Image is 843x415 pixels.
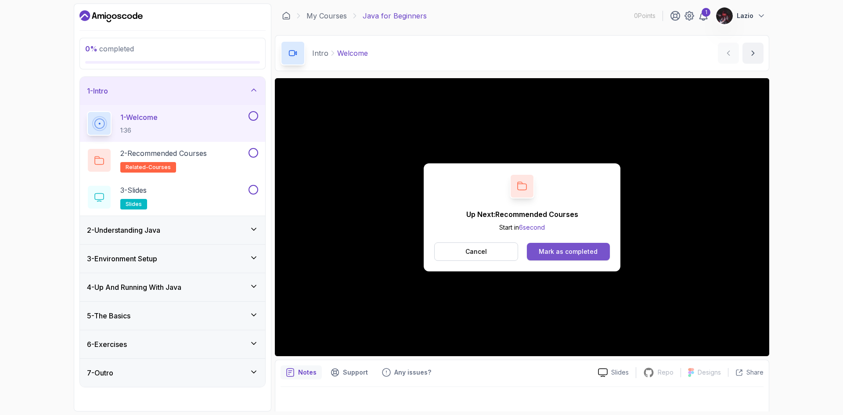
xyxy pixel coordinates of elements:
button: Share [728,368,764,377]
button: notes button [281,365,322,379]
p: Java for Beginners [363,11,427,21]
button: 6-Exercises [80,330,265,358]
div: Mark as completed [539,247,598,256]
p: Support [343,368,368,377]
p: 3 - Slides [120,185,147,195]
p: Share [746,368,764,377]
button: Mark as completed [527,243,610,260]
button: Support button [325,365,373,379]
span: 0 % [85,44,97,53]
div: 1 [702,8,710,17]
h3: 1 - Intro [87,86,108,96]
button: user profile imageLazio [716,7,766,25]
span: related-courses [126,164,171,171]
p: Lazio [737,11,753,20]
button: 3-Environment Setup [80,245,265,273]
p: 1 - Welcome [120,112,158,123]
a: Dashboard [282,11,291,20]
h3: 5 - The Basics [87,310,130,321]
button: previous content [718,43,739,64]
button: Feedback button [377,365,436,379]
h3: 6 - Exercises [87,339,127,350]
p: Cancel [465,247,487,256]
button: 4-Up And Running With Java [80,273,265,301]
button: 1-Welcome1:36 [87,111,258,136]
button: 1-Intro [80,77,265,105]
p: Repo [658,368,674,377]
iframe: 1 - Hi [275,78,769,356]
p: Slides [611,368,629,377]
p: Welcome [337,48,368,58]
span: 6 second [519,224,545,231]
span: completed [85,44,134,53]
p: Any issues? [394,368,431,377]
p: Intro [312,48,328,58]
a: Dashboard [79,9,143,23]
img: user profile image [716,7,733,24]
a: My Courses [306,11,347,21]
h3: 4 - Up And Running With Java [87,282,181,292]
button: 3-Slidesslides [87,185,258,209]
a: Slides [591,368,636,377]
button: next content [742,43,764,64]
p: 0 Points [634,11,656,20]
button: Cancel [434,242,518,261]
p: 2 - Recommended Courses [120,148,207,159]
button: 2-Understanding Java [80,216,265,244]
p: Notes [298,368,317,377]
button: 2-Recommended Coursesrelated-courses [87,148,258,173]
h3: 2 - Understanding Java [87,225,160,235]
h3: 3 - Environment Setup [87,253,157,264]
p: Designs [698,368,721,377]
p: 1:36 [120,126,158,135]
p: Up Next: Recommended Courses [466,209,578,220]
button: 5-The Basics [80,302,265,330]
span: slides [126,201,142,208]
button: 7-Outro [80,359,265,387]
a: 1 [698,11,709,21]
h3: 7 - Outro [87,368,113,378]
p: Start in [466,223,578,232]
